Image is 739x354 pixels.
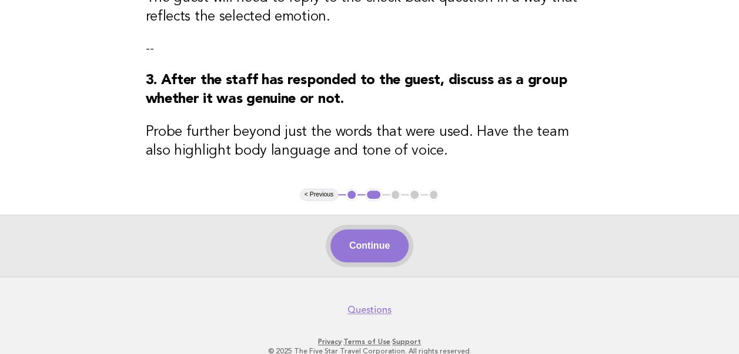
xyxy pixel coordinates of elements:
strong: 3. After the staff has responded to the guest, discuss as a group whether it was genuine or not. [146,74,567,106]
button: 1 [346,189,357,201]
p: · · [16,337,723,346]
button: < Previous [300,189,338,201]
h3: Probe further beyond just the words that were used. Have the team also highlight body language an... [146,123,594,161]
p: -- [146,41,594,57]
a: Privacy [318,338,342,346]
button: 2 [365,189,382,201]
a: Terms of Use [343,338,390,346]
button: Continue [330,229,409,262]
a: Support [392,338,421,346]
a: Questions [347,304,392,316]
